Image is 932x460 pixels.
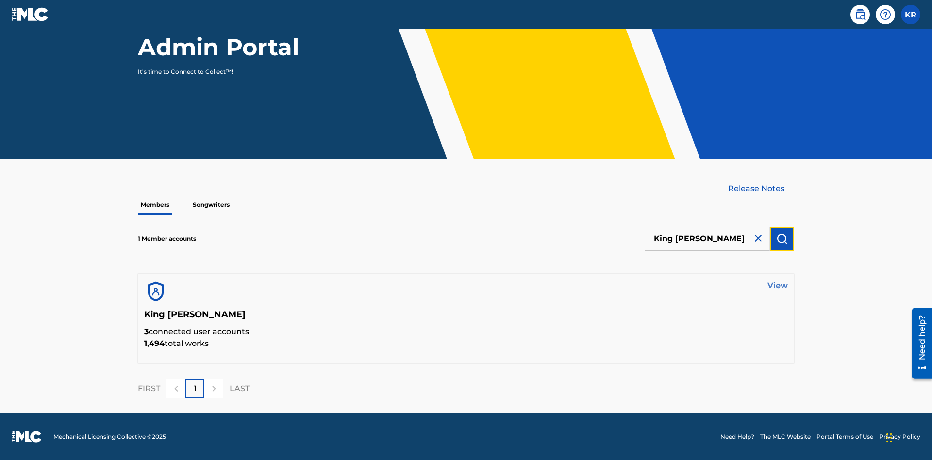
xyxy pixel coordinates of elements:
[144,326,788,338] p: connected user accounts
[144,327,149,336] span: 3
[138,195,172,215] p: Members
[190,195,233,215] p: Songwriters
[886,423,892,452] div: Drag
[144,338,788,349] p: total works
[138,67,306,76] p: It's time to Connect to Collect™!
[816,432,873,441] a: Portal Terms of Use
[879,432,920,441] a: Privacy Policy
[776,233,788,245] img: Search Works
[752,232,764,244] img: close
[144,280,167,303] img: account
[138,234,196,243] p: 1 Member accounts
[144,339,165,348] span: 1,494
[230,383,250,394] p: LAST
[12,431,42,443] img: logo
[880,9,891,20] img: help
[883,413,932,460] iframe: Chat Widget
[645,227,770,251] input: Search Members
[144,309,788,326] h5: King [PERSON_NAME]
[720,432,754,441] a: Need Help?
[194,383,197,394] p: 1
[12,7,49,21] img: MLC Logo
[53,432,166,441] span: Mechanical Licensing Collective © 2025
[901,5,920,24] div: User Menu
[876,5,895,24] div: Help
[760,432,811,441] a: The MLC Website
[850,5,870,24] a: Public Search
[905,304,932,384] iframe: Resource Center
[854,9,866,20] img: search
[767,280,788,292] a: View
[138,383,160,394] p: FIRST
[728,183,794,195] a: Release Notes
